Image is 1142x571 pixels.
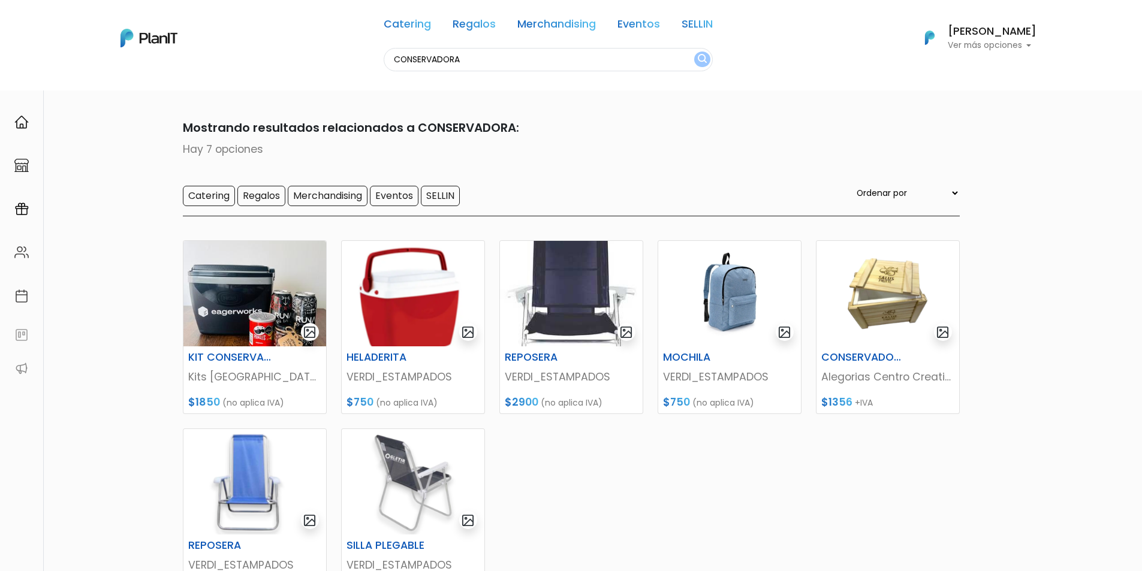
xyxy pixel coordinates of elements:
h6: [PERSON_NAME] [948,26,1036,37]
img: gallery-light [778,325,791,339]
input: Merchandising [288,186,367,206]
a: SELLIN [682,19,713,34]
a: Catering [384,19,431,34]
p: VERDI_ESTAMPADOS [346,369,480,385]
a: gallery-light REPOSERA VERDI_ESTAMPADOS $2900 (no aplica IVA) [499,240,643,414]
img: gallery-light [303,325,317,339]
p: Kits [GEOGRAPHIC_DATA] [188,369,321,385]
img: gallery-light [619,325,633,339]
p: VERDI_ESTAMPADOS [505,369,638,385]
img: marketplace-4ceaa7011d94191e9ded77b95e3339b90024bf715f7c57f8cf31f2d8c509eaba.svg [14,158,29,173]
img: people-662611757002400ad9ed0e3c099ab2801c6687ba6c219adb57efc949bc21e19d.svg [14,245,29,259]
img: calendar-87d922413cdce8b2cf7b7f5f62616a5cf9e4887200fb71536465627b3292af00.svg [14,289,29,303]
h6: REPOSERA [181,539,279,552]
a: Merchandising [517,19,596,34]
span: $2900 [505,395,538,409]
a: gallery-light MOCHILA VERDI_ESTAMPADOS $750 (no aplica IVA) [658,240,801,414]
img: thumb_WhatsApp_Image_2023-11-21_at_17.30.47.jpeg [500,241,643,346]
img: gallery-light [461,513,475,527]
h6: SILLA PLEGABLE [339,539,438,552]
input: Catering [183,186,235,206]
h6: MOCHILA [656,351,754,364]
h6: KIT CONSERVADORA [181,351,279,364]
span: (no aplica IVA) [541,397,602,409]
span: (no aplica IVA) [222,397,284,409]
input: Eventos [370,186,418,206]
img: search_button-432b6d5273f82d61273b3651a40e1bd1b912527efae98b1b7a1b2c0702e16a8d.svg [698,54,707,65]
img: gallery-light [303,513,317,527]
img: campaigns-02234683943229c281be62815700db0a1741e53638e28bf9629b52c665b00959.svg [14,202,29,216]
p: Ver más opciones [948,41,1036,50]
img: thumb_Captura_de_pantalla_2023-09-12_131513-PhotoRoom.png [816,241,959,346]
a: gallery-light KIT CONSERVADORA Kits [GEOGRAPHIC_DATA] $1850 (no aplica IVA) [183,240,327,414]
span: (no aplica IVA) [692,397,754,409]
img: thumb_Captura_de_pantalla_2024-09-05_150832.png [183,429,326,534]
a: gallery-light CONSERVADORA Alegorias Centro Creativo $1356 +IVA [816,240,960,414]
h6: REPOSERA [498,351,596,364]
img: gallery-light [936,325,950,339]
p: Hay 7 opciones [183,141,960,157]
input: Buscá regalos, desayunos, y más [384,48,713,71]
img: partners-52edf745621dab592f3b2c58e3bca9d71375a7ef29c3b500c9f145b62cc070d4.svg [14,361,29,376]
a: Regalos [453,19,496,34]
a: gallery-light HELADERITA VERDI_ESTAMPADOS $750 (no aplica IVA) [341,240,485,414]
img: home-e721727adea9d79c4d83392d1f703f7f8bce08238fde08b1acbfd93340b81755.svg [14,115,29,129]
img: thumb_WhatsApp_Image_2023-11-28_at_10.28.05.jpg [658,241,801,346]
p: VERDI_ESTAMPADOS [663,369,796,385]
img: gallery-light [461,325,475,339]
img: thumb_PHOTO-2024-03-26-08-59-59_2.jpg [183,241,326,346]
input: Regalos [237,186,285,206]
img: thumb_Captura_de_pantalla_2024-09-05_150741.png [342,429,484,534]
img: PlanIt Logo [120,29,177,47]
img: feedback-78b5a0c8f98aac82b08bfc38622c3050aee476f2c9584af64705fc4e61158814.svg [14,328,29,342]
span: $1356 [821,395,852,409]
span: (no aplica IVA) [376,397,438,409]
span: +IVA [855,397,873,409]
p: Mostrando resultados relacionados a CONSERVADORA: [183,119,960,137]
img: thumb_Captura_de_pantalla_2025-08-27_153741.png [342,241,484,346]
span: $750 [663,395,690,409]
a: Eventos [617,19,660,34]
h6: HELADERITA [339,351,438,364]
h6: CONSERVADORA [814,351,912,364]
p: Alegorias Centro Creativo [821,369,954,385]
span: $1850 [188,395,220,409]
img: PlanIt Logo [917,25,943,51]
button: PlanIt Logo [PERSON_NAME] Ver más opciones [909,22,1036,53]
input: SELLIN [421,186,460,206]
span: $750 [346,395,373,409]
